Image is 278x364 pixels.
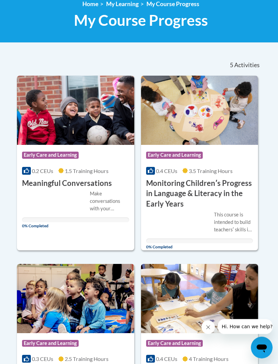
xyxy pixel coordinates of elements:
[17,76,134,250] a: Course LogoEarly Care and Learning0.2 CEUs1.5 Training Hours Meaningful ConversationsMake convers...
[251,337,273,359] iframe: Button to launch messaging window
[65,356,108,362] span: 2.5 Training Hours
[146,1,199,8] a: My Course Progress
[214,211,253,234] div: This course is intended to build teachersʹ skills in monitoring/assessing childrenʹs developmenta...
[65,168,108,174] span: 1.5 Training Hours
[22,178,112,189] h3: Meaningful Conversations
[17,264,134,333] img: Course Logo
[82,1,98,8] a: Home
[141,76,258,250] a: Course LogoEarly Care and Learning0.4 CEUs3.5 Training Hours Monitoring Childrenʹs Progress in La...
[74,12,208,30] span: My Course Progress
[189,168,233,174] span: 3.5 Training Hours
[22,152,79,159] span: Early Care and Learning
[17,76,134,145] img: Course Logo
[234,62,260,69] span: Activities
[230,62,233,69] span: 5
[22,340,79,347] span: Early Care and Learning
[32,356,53,362] span: 0.3 CEUs
[90,190,129,213] div: Make conversations with your children brain-builders! The TALK strategy gives you the power to en...
[156,168,177,174] span: 0.4 CEUs
[189,356,229,362] span: 4 Training Hours
[106,1,139,8] a: My Learning
[32,168,53,174] span: 0.2 CEUs
[156,356,177,362] span: 0.4 CEUs
[146,178,253,210] h3: Monitoring Childrenʹs Progress in Language & Literacy in the Early Years
[201,321,215,334] iframe: Close message
[141,76,258,145] img: Course Logo
[218,319,273,334] iframe: Message from company
[141,264,258,333] img: Course Logo
[146,340,203,347] span: Early Care and Learning
[146,152,203,159] span: Early Care and Learning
